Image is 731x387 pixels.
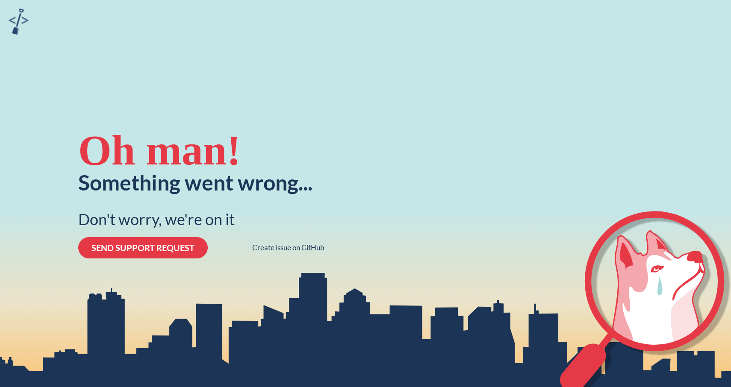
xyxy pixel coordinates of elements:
[560,211,731,387] svg: crying-husky-2
[252,243,324,252] a: Create issue on GitHub
[9,9,29,35] img: sandbox logo
[9,9,29,37] a: sandbox logo
[78,129,241,172] div: Oh man!
[78,172,312,193] div: Something went wrong...
[78,210,235,229] div: Don't worry, we're on it
[78,237,208,258] button: SEND SUPPORT REQUEST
